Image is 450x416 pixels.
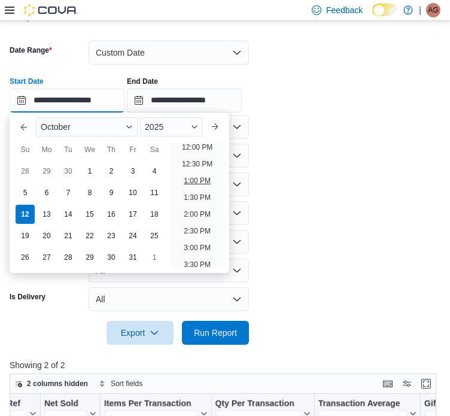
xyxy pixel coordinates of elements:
[372,4,397,16] input: Dark Mode
[179,224,215,238] li: 2:30 PM
[16,226,35,245] div: day-19
[37,140,56,159] div: Mo
[102,226,121,245] div: day-23
[36,117,138,136] div: Button. Open the month selector. October is currently selected.
[27,379,88,388] span: 2 columns hidden
[10,292,45,302] label: Is Delivery
[179,190,215,205] li: 1:30 PM
[123,140,142,159] div: Fr
[59,183,78,202] div: day-7
[179,257,215,272] li: 3:30 PM
[37,162,56,181] div: day-29
[145,122,163,132] span: 2025
[37,183,56,202] div: day-6
[123,205,142,224] div: day-17
[179,241,215,255] li: 3:00 PM
[44,398,87,409] div: Net Sold
[10,77,44,86] label: Start Date
[14,160,165,268] div: October, 2025
[123,162,142,181] div: day-3
[400,376,414,391] button: Display options
[177,157,217,171] li: 12:30 PM
[80,183,99,202] div: day-8
[232,151,242,160] button: Open list of options
[94,376,147,391] button: Sort fields
[59,226,78,245] div: day-21
[59,162,78,181] div: day-30
[127,77,158,86] label: End Date
[24,4,78,16] img: Cova
[102,162,121,181] div: day-2
[102,205,121,224] div: day-16
[102,140,121,159] div: Th
[16,183,35,202] div: day-5
[10,45,52,55] label: Date Range
[10,376,93,391] button: 2 columns hidden
[145,248,164,267] div: day-1
[123,226,142,245] div: day-24
[318,398,407,409] div: Transaction Average
[102,183,121,202] div: day-9
[107,321,174,345] button: Export
[123,183,142,202] div: day-10
[89,41,249,65] button: Custom Date
[37,248,56,267] div: day-27
[419,376,433,391] button: Enter fullscreen
[16,140,35,159] div: Su
[59,140,78,159] div: Tu
[205,117,224,136] button: Next month
[140,117,203,136] div: Button. Open the year selector. 2025 is currently selected.
[419,3,421,17] p: |
[111,379,142,388] span: Sort fields
[170,141,224,268] ul: Time
[326,4,363,16] span: Feedback
[10,359,440,371] p: Showing 2 of 2
[14,117,34,136] button: Previous Month
[179,174,215,188] li: 1:00 PM
[102,248,121,267] div: day-30
[372,16,373,17] span: Dark Mode
[80,162,99,181] div: day-1
[179,207,215,221] li: 2:00 PM
[80,248,99,267] div: day-29
[145,183,164,202] div: day-11
[232,208,242,218] button: Open list of options
[89,287,249,311] button: All
[145,140,164,159] div: Sa
[80,226,99,245] div: day-22
[145,226,164,245] div: day-25
[127,89,242,113] input: Press the down key to open a popover containing a calendar.
[59,248,78,267] div: day-28
[59,205,78,224] div: day-14
[16,205,35,224] div: day-12
[114,321,166,345] span: Export
[123,248,142,267] div: day-31
[177,140,217,154] li: 12:00 PM
[145,205,164,224] div: day-18
[10,89,124,113] input: Press the down key to enter a popover containing a calendar. Press the escape key to close the po...
[16,248,35,267] div: day-26
[232,180,242,189] button: Open list of options
[182,321,249,345] button: Run Report
[104,398,198,409] div: Items Per Transaction
[41,122,71,132] span: October
[37,205,56,224] div: day-13
[80,140,99,159] div: We
[145,162,164,181] div: day-4
[426,3,440,17] div: Amelia Goldsworthy
[16,162,35,181] div: day-28
[37,226,56,245] div: day-20
[215,398,301,409] div: Qty Per Transaction
[381,376,395,391] button: Keyboard shortcuts
[428,3,438,17] span: AG
[232,122,242,132] button: Open list of options
[194,327,237,339] span: Run Report
[80,205,99,224] div: day-15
